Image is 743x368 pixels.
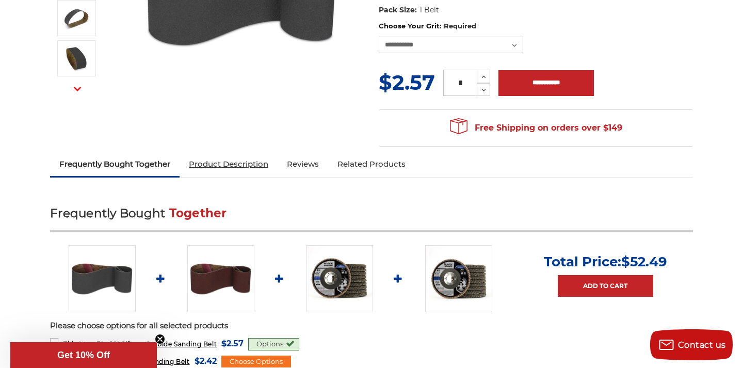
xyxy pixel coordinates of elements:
[57,350,110,360] span: Get 10% Off
[621,253,667,270] span: $52.49
[50,153,180,175] a: Frequently Bought Together
[63,45,89,71] img: 3" x 18" - Silicon Carbide Sanding Belt
[63,340,217,348] span: 3" x 18" Silicon Carbide Sanding Belt
[678,340,726,350] span: Contact us
[379,70,435,95] span: $2.57
[50,320,693,332] p: Please choose options for all selected products
[278,153,328,175] a: Reviews
[419,5,439,15] dd: 1 Belt
[195,354,217,368] span: $2.42
[50,206,165,220] span: Frequently Bought
[379,5,417,15] dt: Pack Size:
[69,245,136,312] img: 3" x 18" Silicon Carbide File Belt
[248,338,299,350] div: Options
[169,206,227,220] span: Together
[450,118,622,138] span: Free Shipping on orders over $149
[65,78,90,100] button: Next
[379,21,693,31] label: Choose Your Grit:
[63,340,97,348] strong: This Item:
[650,329,733,360] button: Contact us
[444,22,476,30] small: Required
[10,342,157,368] div: Get 10% OffClose teaser
[544,253,667,270] p: Total Price:
[221,356,291,368] div: Choose Options
[180,153,278,175] a: Product Description
[155,334,165,344] button: Close teaser
[221,337,244,350] span: $2.57
[558,275,653,297] a: Add to Cart
[328,153,415,175] a: Related Products
[63,5,89,31] img: 3" x 18" Sanding Belt SC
